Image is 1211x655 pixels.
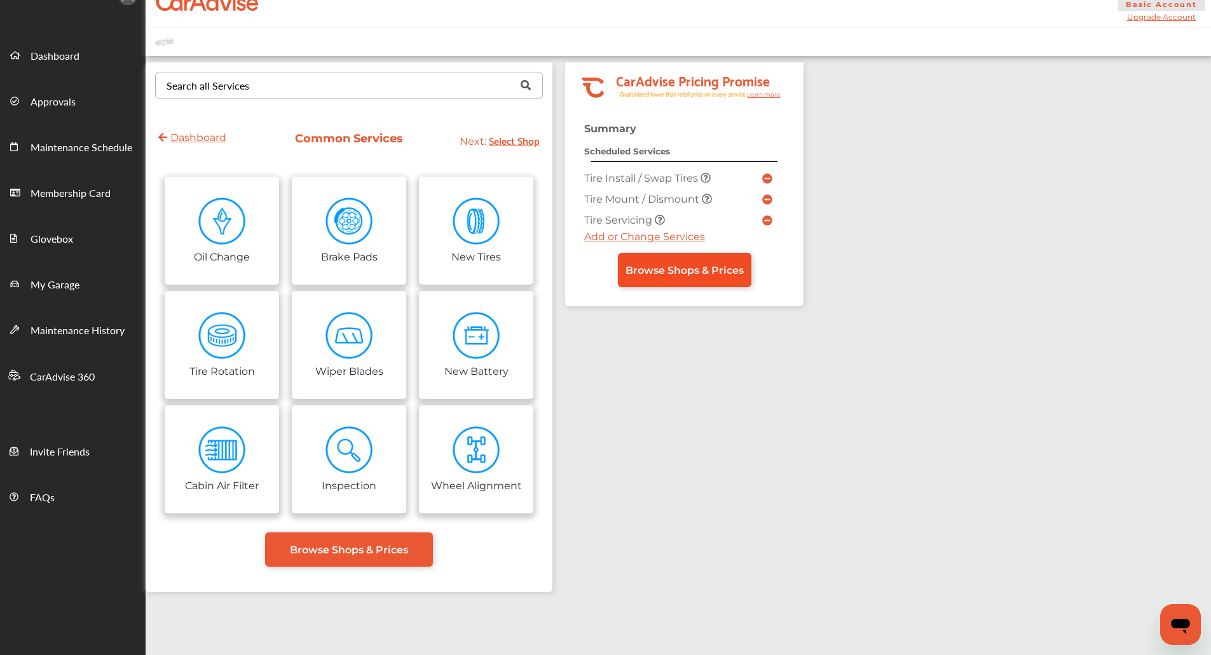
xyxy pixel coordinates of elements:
[155,34,174,50] img: placeholder_car.fcab19be.svg
[1160,604,1201,645] iframe: Button to launch messaging window
[1117,12,1206,22] span: Upgrade Account
[1,32,145,78] a: Dashboard
[584,146,670,156] strong: Scheduled Services
[584,123,636,135] strong: Summary
[189,363,255,377] div: Tire Rotation
[1,123,145,169] a: Maintenance Schedule
[325,426,373,474] img: h2VH4H9IKrS5PeYdegAAAABJRU5ErkJggg==
[165,177,279,285] a: Oil Change
[419,291,533,399] a: New Battery
[290,544,408,556] span: Browse Shops & Prices
[453,426,500,474] img: wOSvEehpHHUGwAAAABJRU5ErkJggg==
[626,264,744,276] span: Browse Shops & Prices
[584,193,702,205] span: Tire Mount / Dismount
[315,363,383,377] div: Wiper Blades
[584,231,705,243] a: Add or Change Services
[444,363,509,377] div: New Battery
[618,253,751,287] a: Browse Shops & Prices
[165,291,279,399] a: Tire Rotation
[31,323,125,339] span: Maintenance History
[185,477,259,492] div: Cabin Air Filter
[431,477,522,492] div: Wheel Alignment
[460,135,540,147] a: Next: Select Shop
[292,132,406,145] div: Common Services
[453,312,500,360] img: NX+4s2Ya++R3Ya3rlPlcYdj2V9n9vqA38MHjAXQAAAABJRU5ErkJggg==
[167,81,249,91] div: Search all Services
[489,132,540,149] span: Select Shop
[325,312,373,360] img: T5xB6yrcwAAAAABJRU5ErkJggg==
[198,312,246,360] img: ASPTpwwLVD94AAAAAElFTkSuQmCC
[265,532,433,567] a: Browse Shops & Prices
[198,198,246,245] img: wcoFAocxp4P6AAAAABJRU5ErkJggg==
[31,186,111,202] span: Membership Card
[1,169,145,215] a: Membership Card
[31,94,76,111] span: Approvals
[30,490,55,506] span: FAQs
[292,291,406,399] a: Wiper Blades
[30,369,95,386] span: CarAdvise 360
[616,69,770,91] tspan: CarAdvise Pricing Promise
[321,248,378,263] div: Brake Pads
[747,91,781,98] tspan: Learn more
[31,48,79,65] span: Dashboard
[31,277,79,294] span: My Garage
[292,405,406,513] a: Inspection
[419,177,533,285] a: New Tires
[1,215,145,260] a: Glovebox
[584,214,655,226] span: Tire Servicing
[31,140,132,156] span: Maintenance Schedule
[194,248,250,263] div: Oil Change
[1,306,145,352] a: Maintenance History
[198,426,246,474] img: DxW3bQHYXT2PAAAAAElFTkSuQmCC
[453,198,500,245] img: C9BGlyV+GqWIAAAAABJRU5ErkJggg==
[325,198,373,245] img: wBxtUMBELdeMgAAAABJRU5ErkJggg==
[30,444,90,461] span: Invite Friends
[620,90,747,98] tspan: Guaranteed lower than retail price on every service.
[584,172,701,184] span: Tire Install / Swap Tires
[158,132,226,144] a: Dashboard
[292,177,406,285] a: Brake Pads
[451,248,501,263] div: New Tires
[419,405,533,513] a: Wheel Alignment
[1,260,145,306] a: My Garage
[31,231,73,248] span: Glovebox
[322,477,376,492] div: Inspection
[1,78,145,123] a: Approvals
[165,405,279,513] a: Cabin Air Filter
